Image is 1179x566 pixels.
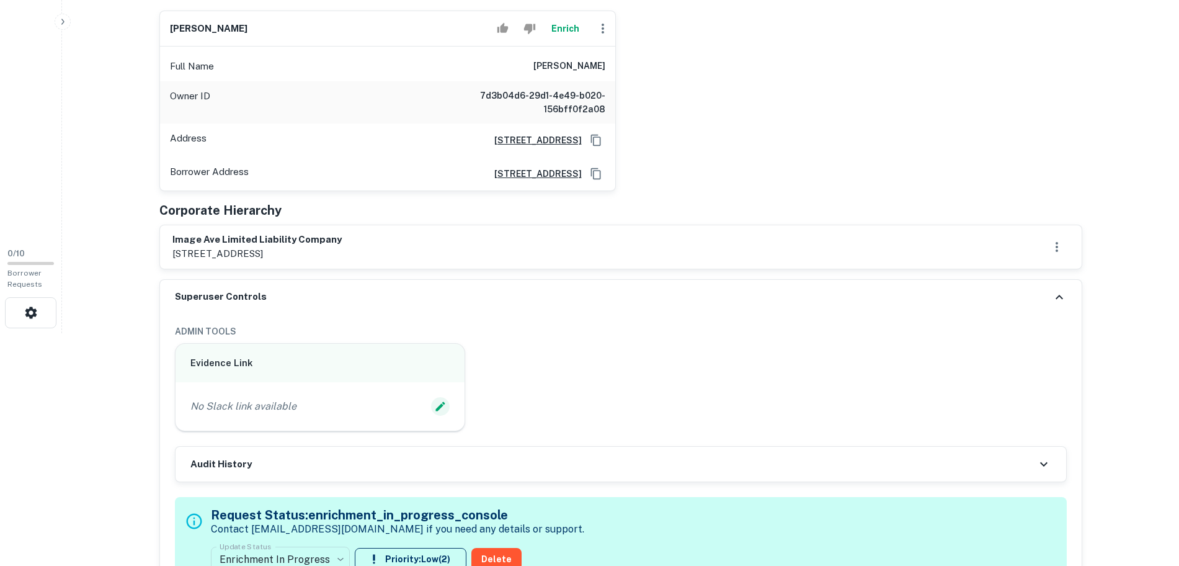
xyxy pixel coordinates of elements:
[431,397,450,416] button: Edit Slack Link
[170,131,207,150] p: Address
[175,325,1067,338] h6: ADMIN TOOLS
[190,356,450,371] h6: Evidence Link
[170,59,214,74] p: Full Name
[456,89,605,116] h6: 7d3b04d6-29d1-4e49-b020-156bff0f2a08
[546,16,585,41] button: Enrich
[170,22,247,36] h6: [PERSON_NAME]
[7,269,42,289] span: Borrower Requests
[484,167,582,181] a: [STREET_ADDRESS]
[211,506,584,524] h5: Request Status: enrichment_in_progress_console
[533,59,605,74] h6: [PERSON_NAME]
[518,16,540,41] button: Reject
[172,233,342,247] h6: image ave limited liability company
[190,399,296,414] p: No Slack link available
[170,164,249,183] p: Borrower Address
[172,246,342,261] p: [STREET_ADDRESS]
[211,522,584,537] p: Contact [EMAIL_ADDRESS][DOMAIN_NAME] if you need any details or support.
[220,541,271,552] label: Update Status
[587,131,605,150] button: Copy Address
[159,201,282,220] h5: Corporate Hierarchy
[492,16,514,41] button: Accept
[170,89,210,116] p: Owner ID
[484,133,582,147] a: [STREET_ADDRESS]
[175,290,267,304] h6: Superuser Controls
[587,164,605,183] button: Copy Address
[190,457,252,472] h6: Audit History
[7,249,25,258] span: 0 / 10
[1117,467,1179,526] iframe: Chat Widget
